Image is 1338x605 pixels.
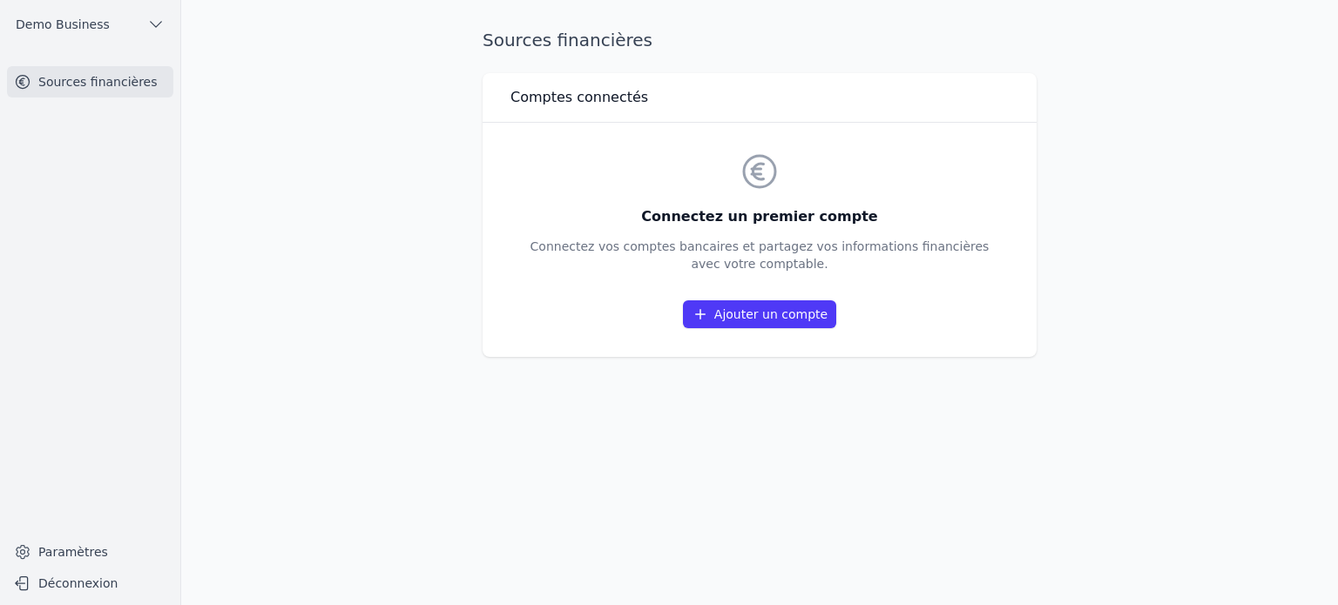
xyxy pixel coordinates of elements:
button: Déconnexion [7,569,173,597]
a: Sources financières [7,66,173,97]
a: Ajouter un compte [683,300,836,328]
button: Demo Business [7,10,173,38]
span: Demo Business [16,16,110,33]
h3: Comptes connectés [510,87,648,108]
h3: Connectez un premier compte [530,206,990,227]
p: Connectez vos comptes bancaires et partagez vos informations financières avec votre comptable. [530,238,990,272]
a: Paramètres [7,538,173,566]
h1: Sources financières [483,28,652,52]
